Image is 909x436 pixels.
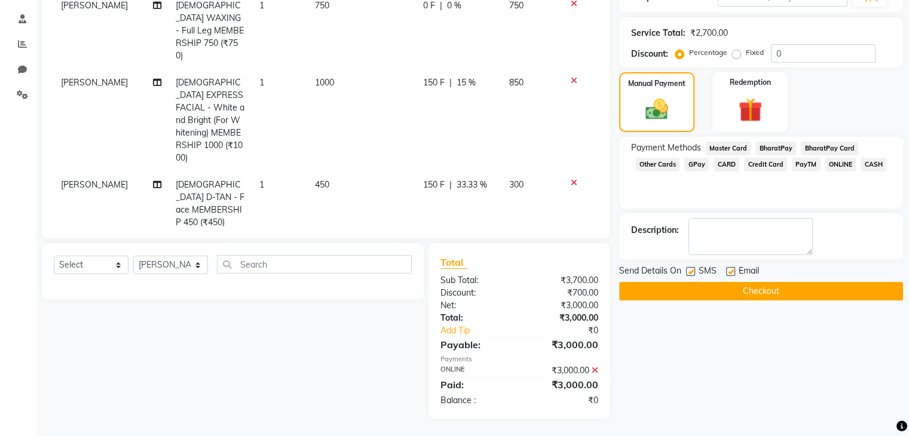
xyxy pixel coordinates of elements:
[259,179,264,190] span: 1
[431,287,519,299] div: Discount:
[519,274,607,287] div: ₹3,700.00
[714,158,739,171] span: CARD
[423,179,445,191] span: 150 F
[449,76,452,89] span: |
[176,179,244,228] span: [DEMOGRAPHIC_DATA] D-TAN - Face MEMBERSHIP 450 (₹450)
[431,377,519,392] div: Paid:
[699,265,717,280] span: SMS
[509,77,524,88] span: 850
[631,48,668,60] div: Discount:
[534,324,607,337] div: ₹0
[440,256,468,269] span: Total
[744,158,787,171] span: Credit Card
[801,142,858,155] span: BharatPay Card
[519,377,607,392] div: ₹3,000.00
[631,142,701,154] span: Payment Methods
[631,27,685,39] div: Service Total:
[440,354,598,364] div: Payments
[636,158,680,171] span: Other Cards
[792,158,821,171] span: PayTM
[519,312,607,324] div: ₹3,000.00
[315,179,329,190] span: 450
[449,179,452,191] span: |
[631,224,679,237] div: Description:
[423,76,445,89] span: 150 F
[739,265,759,280] span: Email
[519,364,607,377] div: ₹3,000.00
[755,142,796,155] span: BharatPay
[176,77,244,163] span: [DEMOGRAPHIC_DATA] EXPRESS FACIAL - White and Bright (For Whitening) MEMBERSHIP 1000 (₹1000)
[431,324,534,337] a: Add Tip
[619,282,903,300] button: Checkout
[825,158,856,171] span: ONLINE
[689,47,727,58] label: Percentage
[684,158,709,171] span: GPay
[706,142,751,155] span: Master Card
[730,77,771,88] label: Redemption
[431,337,519,352] div: Payable:
[217,255,412,274] input: Search
[509,179,524,190] span: 300
[431,394,519,407] div: Balance :
[457,179,487,191] span: 33.33 %
[61,179,128,190] span: [PERSON_NAME]
[457,76,476,89] span: 15 %
[519,337,607,352] div: ₹3,000.00
[259,77,264,88] span: 1
[431,364,519,377] div: ONLINE
[628,78,685,89] label: Manual Payment
[519,299,607,312] div: ₹3,000.00
[638,96,675,122] img: _cash.svg
[61,77,128,88] span: [PERSON_NAME]
[619,265,681,280] span: Send Details On
[861,158,886,171] span: CASH
[431,274,519,287] div: Sub Total:
[315,77,334,88] span: 1000
[519,394,607,407] div: ₹0
[690,27,728,39] div: ₹2,700.00
[431,299,519,312] div: Net:
[431,312,519,324] div: Total:
[519,287,607,299] div: ₹700.00
[746,47,764,58] label: Fixed
[731,95,770,125] img: _gift.svg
